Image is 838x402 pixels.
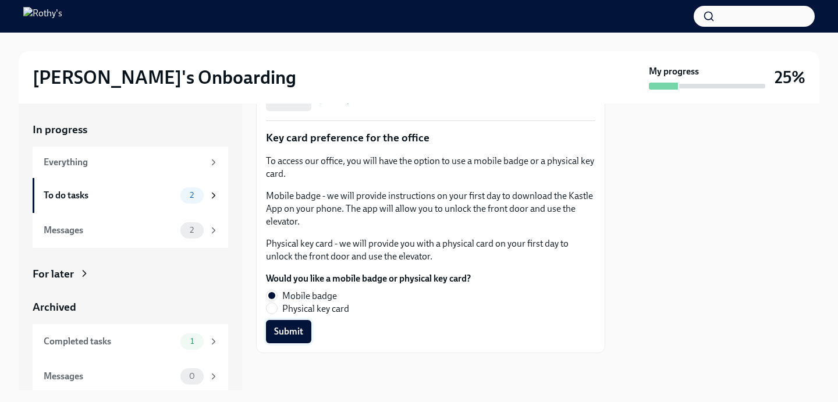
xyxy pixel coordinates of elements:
[44,370,176,383] div: Messages
[775,67,805,88] h3: 25%
[183,191,201,200] span: 2
[33,359,228,394] a: Messages0
[33,266,74,282] div: For later
[33,213,228,248] a: Messages2
[266,320,311,343] button: Submit
[33,324,228,359] a: Completed tasks1
[274,326,303,337] span: Submit
[183,226,201,234] span: 2
[44,156,204,169] div: Everything
[282,290,337,303] span: Mobile badge
[44,189,176,202] div: To do tasks
[328,95,372,104] span: Completed
[266,237,595,263] p: Physical key card - we will provide you with a physical card on your first day to unlock the fron...
[33,122,228,137] a: In progress
[183,337,201,346] span: 1
[44,224,176,237] div: Messages
[649,65,699,78] strong: My progress
[33,266,228,282] a: For later
[33,178,228,213] a: To do tasks2
[44,335,176,348] div: Completed tasks
[33,300,228,315] a: Archived
[266,272,471,285] label: Would you like a mobile badge or physical key card?
[182,372,202,380] span: 0
[23,7,62,26] img: Rothy's
[266,155,595,180] p: To access our office, you will have the option to use a mobile badge or a physical key card.
[266,190,595,228] p: Mobile badge - we will provide instructions on your first day to download the Kastle App on your ...
[33,147,228,178] a: Everything
[282,303,349,315] span: Physical key card
[266,130,595,145] p: Key card preference for the office
[33,66,296,89] h2: [PERSON_NAME]'s Onboarding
